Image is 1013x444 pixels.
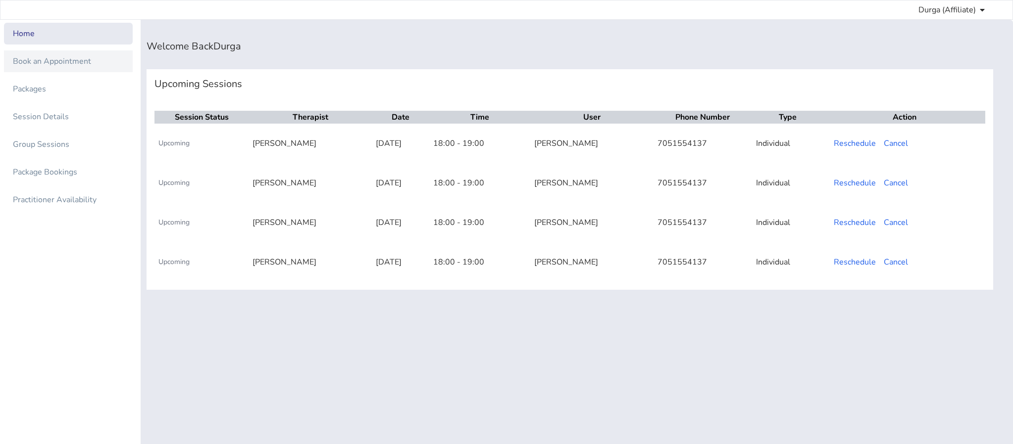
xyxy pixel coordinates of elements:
td: [PERSON_NAME] [530,203,654,242]
div: Practitioner Availability [13,194,97,206]
td: Individual [752,163,824,203]
td: Individual [752,124,824,163]
div: Package Bookings [13,166,77,178]
td: Upcoming [154,242,249,282]
th: Type [752,111,824,124]
td: [DATE] [372,242,430,282]
div: Upcoming Sessions [154,77,985,91]
td: 18:00 - 19:00 [429,203,530,242]
span: Reschedule [834,217,876,228]
div: Session Details [13,111,69,123]
td: [PERSON_NAME] [530,242,654,282]
td: [PERSON_NAME] [249,163,372,203]
span: Reschedule [834,138,876,149]
td: 7051554137 [654,242,752,282]
th: Action [824,111,985,124]
div: Group Sessions [13,138,69,150]
td: Individual [752,203,824,242]
span: Reschedule [834,178,876,188]
div: Packages [13,83,46,95]
td: 18:00 - 19:00 [429,124,530,163]
td: [DATE] [372,203,430,242]
th: Date [372,111,430,124]
td: 7051554137 [654,203,752,242]
span: Reschedule [834,257,876,267]
div: Home [13,28,35,40]
td: Upcoming [154,124,249,163]
td: [DATE] [372,124,430,163]
span: Cancel [884,257,908,267]
th: Session Status [154,111,249,124]
td: Individual [752,242,824,282]
td: [PERSON_NAME] [530,124,654,163]
td: [PERSON_NAME] [530,163,654,203]
th: Time [429,111,530,124]
td: 7051554137 [654,124,752,163]
td: 18:00 - 19:00 [429,163,530,203]
div: Welcome Back Durga [147,40,993,53]
th: Phone Number [654,111,752,124]
td: [PERSON_NAME] [249,242,372,282]
th: Therapist [249,111,372,124]
th: User [530,111,654,124]
div: Book an Appointment [13,55,91,67]
td: [PERSON_NAME] [249,124,372,163]
span: Durga (Affiliate) [918,4,976,16]
span: Cancel [884,138,908,149]
td: [DATE] [372,163,430,203]
span: Cancel [884,178,908,188]
td: Upcoming [154,163,249,203]
td: 7051554137 [654,163,752,203]
span: Cancel [884,217,908,228]
td: [PERSON_NAME] [249,203,372,242]
td: Upcoming [154,203,249,242]
td: 18:00 - 19:00 [429,242,530,282]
